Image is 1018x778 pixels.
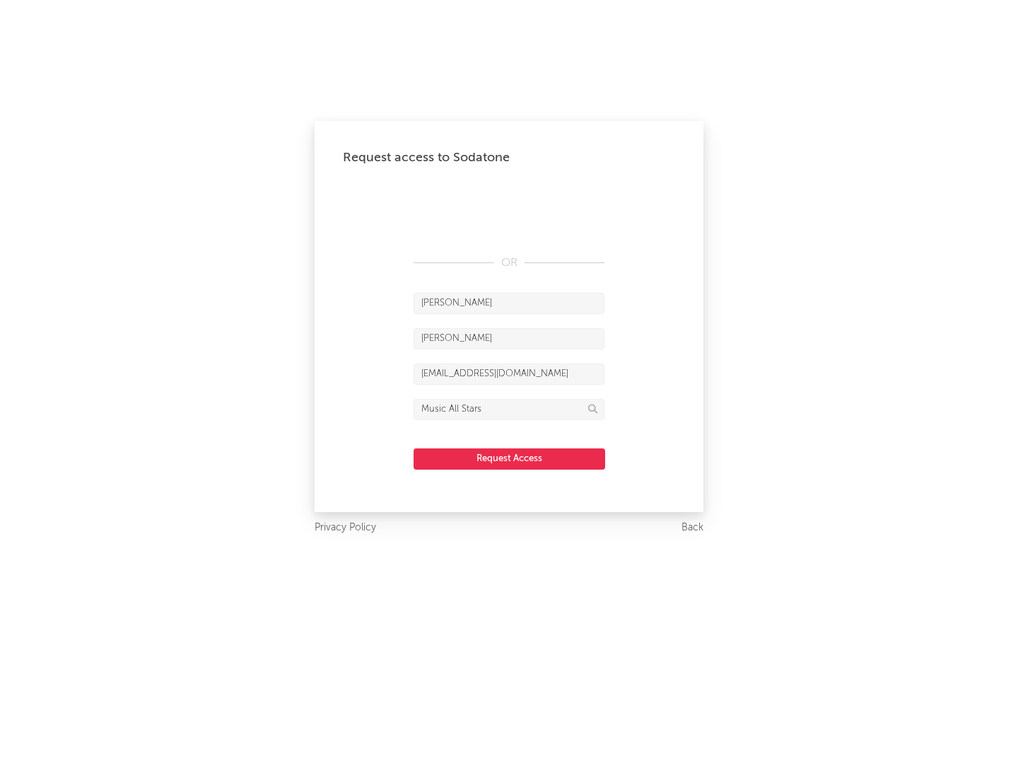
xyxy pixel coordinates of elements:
input: Division [414,399,604,420]
a: Privacy Policy [315,519,376,537]
button: Request Access [414,448,605,470]
input: Last Name [414,328,604,349]
input: Email [414,364,604,385]
input: First Name [414,293,604,314]
div: Request access to Sodatone [343,149,675,166]
a: Back [681,519,703,537]
div: OR [414,255,604,272]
